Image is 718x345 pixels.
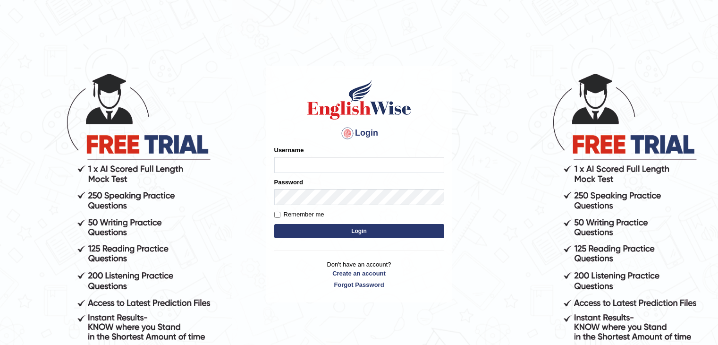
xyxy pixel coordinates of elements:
img: Logo of English Wise sign in for intelligent practice with AI [305,78,413,121]
label: Remember me [274,210,324,219]
label: Password [274,178,303,187]
p: Don't have an account? [274,260,444,289]
input: Remember me [274,212,280,218]
label: Username [274,146,304,155]
a: Create an account [274,269,444,278]
h4: Login [274,126,444,141]
button: Login [274,224,444,238]
a: Forgot Password [274,280,444,289]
